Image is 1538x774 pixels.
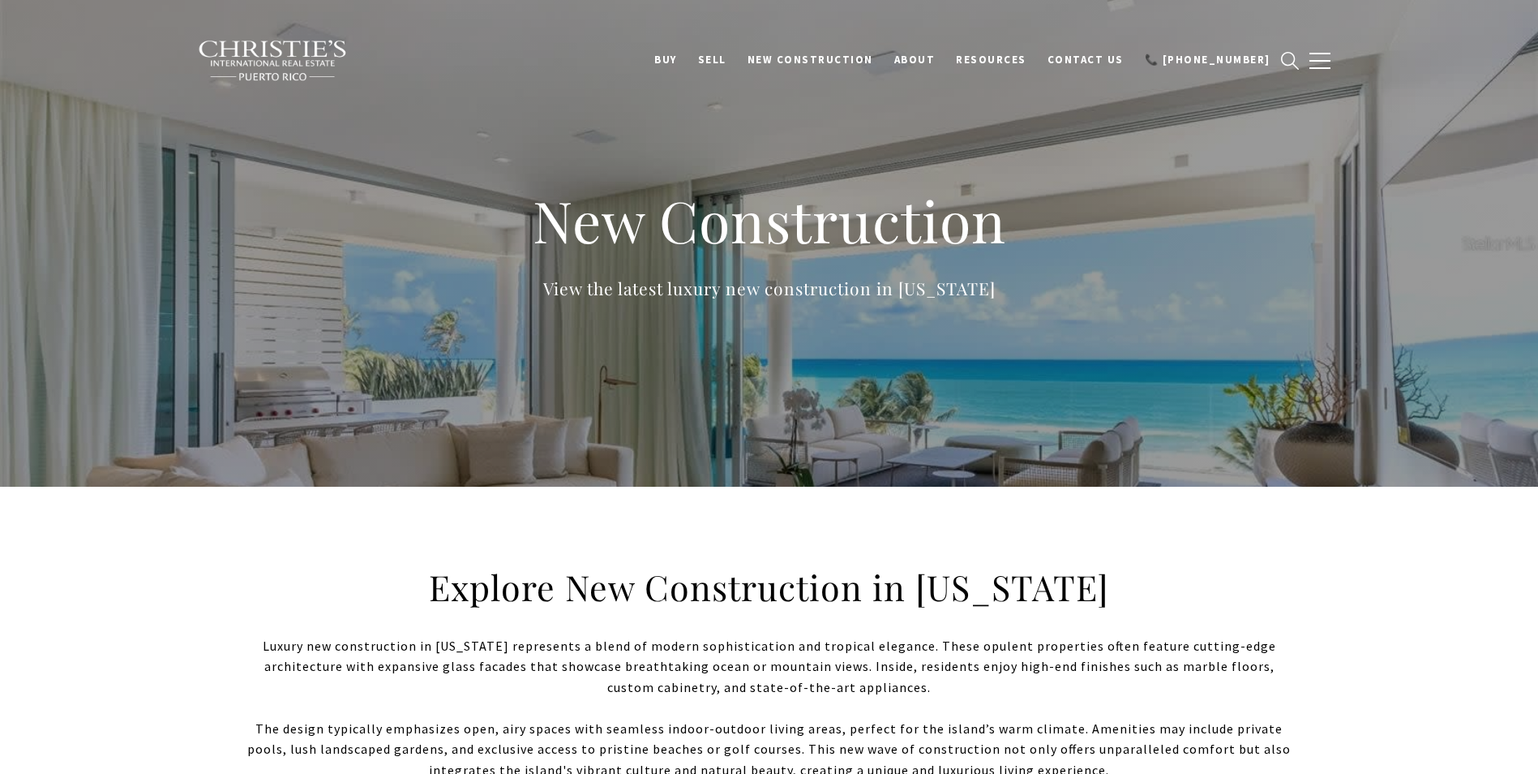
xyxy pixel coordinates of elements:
[945,45,1037,75] a: Resources
[421,565,1118,610] h2: Explore New Construction in [US_STATE]
[1047,53,1124,67] span: Contact Us
[445,185,1094,256] h1: New Construction
[445,275,1094,302] p: View the latest luxury new construction in [US_STATE]
[242,636,1296,699] p: Luxury new construction in [US_STATE] represents a blend of modern sophistication and tropical el...
[737,45,884,75] a: New Construction
[748,53,873,67] span: New Construction
[1134,45,1281,75] a: 📞 [PHONE_NUMBER]
[198,40,349,82] img: Christie's International Real Estate black text logo
[688,45,737,75] a: SELL
[644,45,688,75] a: BUY
[1145,53,1270,67] span: 📞 [PHONE_NUMBER]
[884,45,946,75] a: About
